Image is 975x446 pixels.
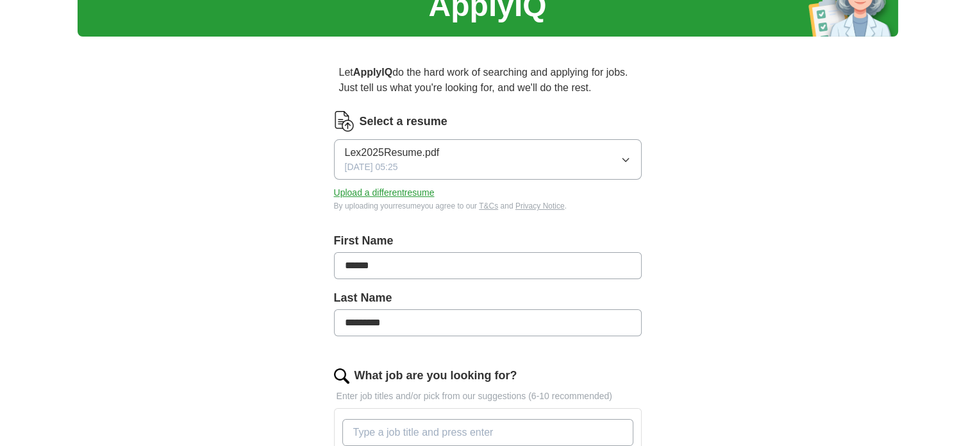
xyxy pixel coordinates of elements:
a: Privacy Notice [515,202,565,210]
label: Last Name [334,289,642,307]
label: What job are you looking for? [354,367,517,384]
div: By uploading your resume you agree to our and . [334,200,642,212]
input: Type a job title and press enter [342,419,633,446]
a: T&Cs [479,202,498,210]
p: Let do the hard work of searching and applying for jobs. Just tell us what you're looking for, an... [334,60,642,101]
label: First Name [334,232,642,250]
span: Lex2025Resume.pdf [345,145,440,160]
button: Upload a differentresume [334,186,435,200]
button: Lex2025Resume.pdf[DATE] 05:25 [334,139,642,180]
span: [DATE] 05:25 [345,160,398,174]
p: Enter job titles and/or pick from our suggestions (6-10 recommended) [334,390,642,403]
label: Select a resume [360,113,447,130]
img: search.png [334,368,349,384]
img: CV Icon [334,111,354,132]
strong: ApplyIQ [353,67,392,78]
